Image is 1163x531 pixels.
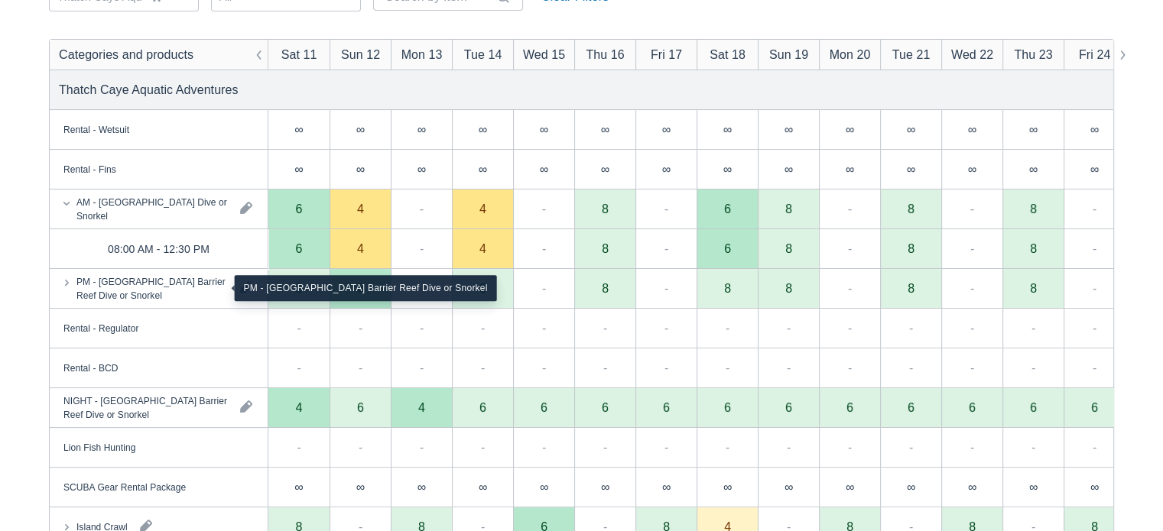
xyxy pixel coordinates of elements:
div: ∞ [513,468,574,507]
div: ∞ [662,163,671,175]
div: ∞ [417,163,426,175]
div: 6 [880,388,941,428]
div: Rental - Fins [63,162,116,176]
div: ∞ [880,468,941,507]
div: ∞ [540,123,548,135]
div: Wed 15 [523,45,565,63]
div: ∞ [356,481,365,493]
div: - [664,358,668,377]
div: ∞ [907,481,915,493]
div: 6 [724,242,731,254]
div: 6 [479,401,486,413]
div: ∞ [662,123,671,135]
div: Fri 17 [651,45,682,63]
div: - [787,438,791,456]
div: Mon 20 [830,45,871,63]
div: - [970,438,974,456]
div: ∞ [907,163,915,175]
div: Fri 24 [1079,45,1110,63]
div: ∞ [907,123,915,135]
div: 8 [785,242,792,254]
div: - [420,239,424,257]
div: - [1093,199,1096,218]
div: ∞ [758,468,819,507]
div: Lion Fish Hunting [63,440,135,454]
div: - [664,239,668,257]
div: ∞ [540,481,548,493]
div: - [726,358,729,377]
div: 8 [908,282,914,294]
div: ∞ [941,150,1002,189]
div: - [359,319,362,337]
div: ∞ [1002,468,1064,507]
div: - [603,319,607,337]
div: ∞ [574,468,635,507]
div: 6 [819,388,880,428]
div: - [542,319,546,337]
div: - [1031,319,1035,337]
div: - [420,438,424,456]
div: 4 [418,401,425,413]
div: ∞ [330,150,391,189]
div: ∞ [294,163,303,175]
div: ∞ [1002,110,1064,150]
div: ∞ [356,163,365,175]
div: - [359,358,362,377]
div: - [297,319,300,337]
div: 6 [785,401,792,413]
div: ∞ [391,468,452,507]
div: 4 [268,388,330,428]
div: SCUBA Gear Rental Package [63,480,186,494]
div: ∞ [635,110,697,150]
div: 6 [296,202,303,215]
div: ∞ [1029,163,1038,175]
div: ∞ [785,163,793,175]
div: - [297,358,300,377]
div: ∞ [330,468,391,507]
div: ∞ [417,481,426,493]
div: 6 [1030,401,1037,413]
div: ∞ [697,150,758,189]
div: 6 [574,388,635,428]
div: 8 [1030,242,1037,254]
div: 6 [513,388,574,428]
div: - [848,358,852,377]
div: ∞ [1090,123,1099,135]
div: 6 [296,242,303,254]
div: 4 [479,242,486,254]
div: 8 [602,242,609,254]
div: 8 [1030,202,1037,215]
div: 6 [357,401,364,413]
div: 6 [941,388,1002,428]
div: ∞ [819,468,880,507]
div: ∞ [294,481,303,493]
div: ∞ [1029,123,1038,135]
div: ∞ [723,481,732,493]
div: 8 [574,229,635,269]
div: - [420,199,424,218]
div: - [664,279,668,297]
div: 6 [1091,401,1098,413]
div: 6 [1064,388,1125,428]
div: - [1031,358,1035,377]
div: - [848,438,852,456]
div: PM - [GEOGRAPHIC_DATA] Barrier Reef Dive or Snorkel [234,275,496,301]
div: - [603,438,607,456]
div: ∞ [540,163,548,175]
div: - [909,358,913,377]
div: 6 [758,388,819,428]
div: - [542,279,546,297]
div: ∞ [513,110,574,150]
div: 8 [724,282,731,294]
div: ∞ [968,123,976,135]
div: ∞ [452,150,513,189]
div: ∞ [391,150,452,189]
div: 8 [602,202,609,215]
div: Sat 11 [281,45,317,63]
div: - [848,279,852,297]
div: 6 [663,401,670,413]
div: 8 [1030,282,1037,294]
div: ∞ [1064,468,1125,507]
div: AM - [GEOGRAPHIC_DATA] Dive or Snorkel [76,195,228,222]
div: ∞ [452,468,513,507]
